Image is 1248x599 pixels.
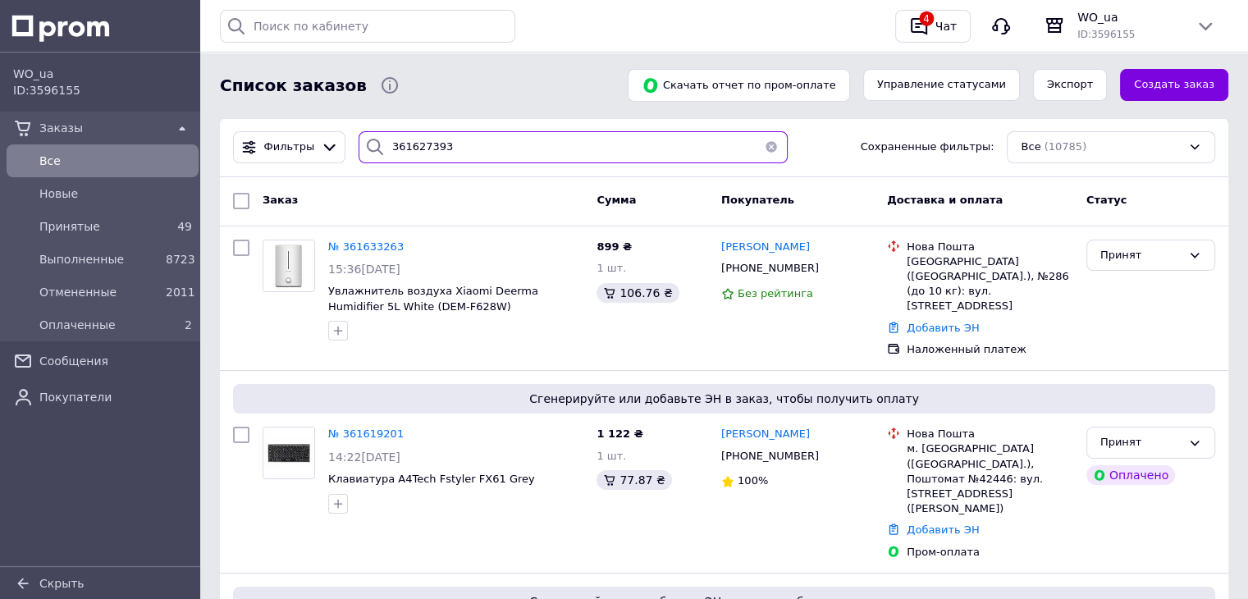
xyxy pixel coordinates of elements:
[1100,247,1182,264] div: Принят
[240,391,1209,407] span: Сгенерируйте или добавьте ЭН в заказ, чтобы получить оплату
[328,473,535,485] a: Клавиатура A4Tech Fstyler FX61 Grey
[907,254,1073,314] div: [GEOGRAPHIC_DATA] ([GEOGRAPHIC_DATA].), №286 (до 10 кг): вул. [STREET_ADDRESS]
[264,139,315,155] span: Фильтры
[39,218,159,235] span: Принятые
[263,428,314,478] img: Фото товару
[721,450,819,462] span: [PHONE_NUMBER]
[597,240,632,253] span: 899 ₴
[861,139,994,155] span: Сохраненные фильтры:
[328,263,400,276] span: 15:36[DATE]
[907,342,1073,357] div: Наложенный платеж
[907,545,1073,560] div: Пром-оплата
[328,240,404,253] a: № 361633263
[597,283,679,303] div: 106.76 ₴
[863,69,1020,101] button: Управление статусами
[263,194,298,206] span: Заказ
[1077,9,1182,25] span: WO_ua
[39,120,166,136] span: Заказы
[721,240,810,253] span: [PERSON_NAME]
[39,153,192,169] span: Все
[597,470,671,490] div: 77.87 ₴
[755,131,788,163] button: Очистить
[1077,29,1135,40] span: ID: 3596155
[738,287,813,299] span: Без рейтинга
[1033,69,1107,101] button: Экспорт
[39,284,159,300] span: Отмененные
[1045,140,1087,153] span: (10785)
[39,317,159,333] span: Оплаченные
[1120,69,1228,101] a: Создать заказ
[328,450,400,464] span: 14:22[DATE]
[721,240,810,255] a: [PERSON_NAME]
[328,285,538,313] a: Увлажнитель воздуха Xiaomi Deerma Humidifier 5L White (DEM-F628W)
[932,14,960,39] div: Чат
[359,131,788,163] input: Поиск по номеру заказа, ФИО покупателя, номеру телефона, Email, номеру накладной
[39,389,192,405] span: Покупатели
[1100,434,1182,451] div: Принят
[597,450,626,462] span: 1 шт.
[907,322,979,334] a: Добавить ЭН
[895,10,971,43] button: 4Чат
[1021,139,1040,155] span: Все
[166,286,195,299] span: 2011
[597,428,642,440] span: 1 122 ₴
[39,185,192,202] span: Новые
[721,194,794,206] span: Покупатель
[721,427,810,442] a: [PERSON_NAME]
[185,318,192,332] span: 2
[907,240,1073,254] div: Нова Пошта
[13,84,80,97] span: ID: 3596155
[628,69,850,102] button: Скачать отчет по пром-оплате
[263,240,315,292] a: Фото товару
[738,474,768,487] span: 100%
[220,10,515,43] input: Поиск по кабинету
[166,253,195,266] span: 8723
[907,524,979,536] a: Добавить ЭН
[328,428,404,440] a: № 361619201
[721,262,819,274] span: [PHONE_NUMBER]
[177,220,192,233] span: 49
[887,194,1003,206] span: Доставка и оплата
[263,427,315,479] a: Фото товару
[1086,194,1127,206] span: Статус
[597,194,636,206] span: Сумма
[1086,465,1175,485] div: Оплачено
[597,262,626,274] span: 1 шт.
[220,74,367,98] span: Список заказов
[39,577,85,590] span: Скрыть
[907,427,1073,441] div: Нова Пошта
[13,66,192,82] span: WO_ua
[263,240,314,291] img: Фото товару
[39,251,159,267] span: Выполненные
[721,428,810,440] span: [PERSON_NAME]
[907,441,1073,516] div: м. [GEOGRAPHIC_DATA] ([GEOGRAPHIC_DATA].), Поштомат №42446: вул. [STREET_ADDRESS] ([PERSON_NAME])
[39,353,192,369] span: Сообщения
